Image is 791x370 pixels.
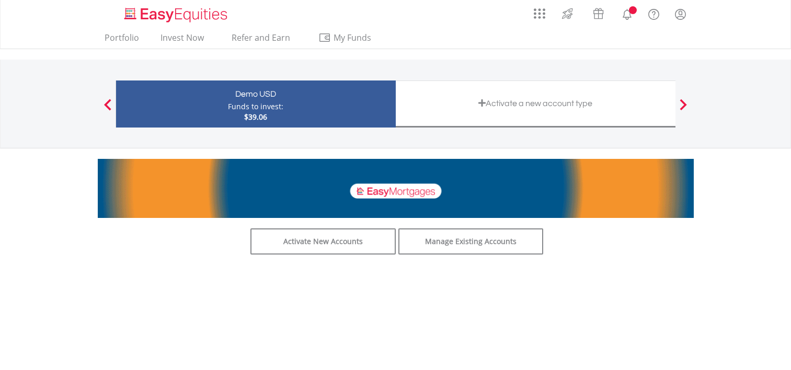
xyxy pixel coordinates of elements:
a: Notifications [614,3,640,24]
img: vouchers-v2.svg [590,5,607,22]
a: Manage Existing Accounts [398,228,544,255]
img: EasyEquities_Logo.png [122,6,232,24]
img: EasyMortage Promotion Banner [98,159,694,218]
span: Refer and Earn [232,32,290,43]
img: grid-menu-icon.svg [534,8,545,19]
a: Activate New Accounts [250,228,396,255]
a: Invest Now [156,32,208,49]
div: Activate a new account type [402,96,669,111]
a: Vouchers [583,3,614,22]
a: Portfolio [100,32,143,49]
div: Demo USD [122,87,389,101]
a: AppsGrid [527,3,552,19]
a: Home page [120,3,232,24]
a: FAQ's and Support [640,3,667,24]
a: My Profile [667,3,694,26]
span: $39.06 [244,112,267,122]
a: Refer and Earn [221,32,301,49]
img: thrive-v2.svg [559,5,576,22]
div: Funds to invest: [228,101,283,112]
span: My Funds [318,31,387,44]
